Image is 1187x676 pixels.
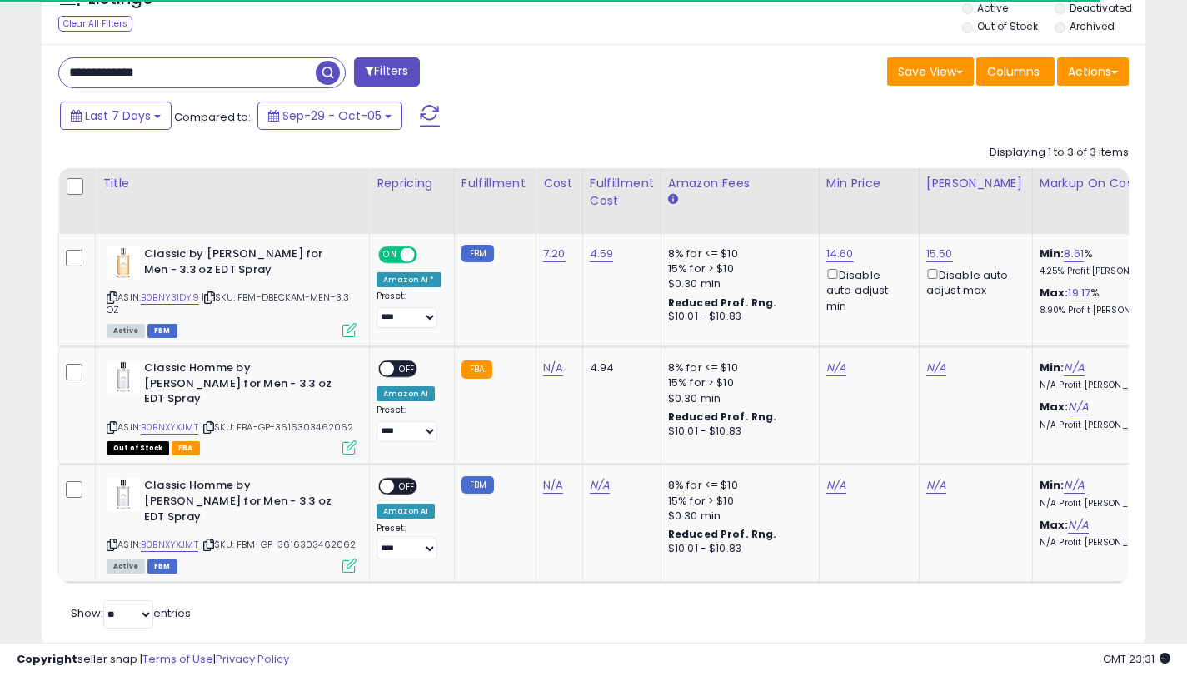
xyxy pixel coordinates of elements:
[377,272,441,287] div: Amazon AI *
[107,441,169,455] span: All listings that are currently out of stock and unavailable for purchase on Amazon
[1040,537,1178,549] p: N/A Profit [PERSON_NAME]
[144,360,347,411] b: Classic Homme by [PERSON_NAME] for Men - 3.3 oz EDT Spray
[668,478,806,493] div: 8% for <= $10
[668,509,806,524] div: $0.30 min
[1040,498,1178,509] p: N/A Profit [PERSON_NAME]
[987,63,1040,80] span: Columns
[926,360,946,376] a: N/A
[1040,246,1178,277] div: %
[257,102,402,130] button: Sep-29 - Oct-05
[1040,477,1065,493] b: Min:
[543,175,576,192] div: Cost
[1040,266,1178,277] p: 4.25% Profit [PERSON_NAME]
[107,478,357,570] div: ASIN:
[107,360,140,394] img: 31rkreXKKwL._SL40_.jpg
[668,246,806,261] div: 8% for <= $10
[394,480,421,494] span: OFF
[461,360,492,379] small: FBA
[926,175,1025,192] div: [PERSON_NAME]
[668,175,812,192] div: Amazon Fees
[543,246,566,262] a: 7.20
[107,478,140,511] img: 31rkreXKKwL._SL40_.jpg
[1103,651,1170,667] span: 2025-10-13 23:31 GMT
[668,261,806,276] div: 15% for > $10
[17,652,289,668] div: seller snap | |
[668,410,777,424] b: Reduced Prof. Rng.
[461,175,529,192] div: Fulfillment
[543,477,563,494] a: N/A
[1057,57,1129,86] button: Actions
[1040,399,1069,415] b: Max:
[147,324,177,338] span: FBM
[590,360,648,375] div: 4.94
[141,420,198,435] a: B0BNXYXJMT
[668,360,806,375] div: 8% for <= $10
[461,245,494,262] small: FBM
[377,504,435,519] div: Amazon AI
[1040,305,1178,316] p: 8.90% Profit [PERSON_NAME]
[926,246,953,262] a: 15.50
[1064,477,1084,494] a: N/A
[17,651,77,667] strong: Copyright
[590,175,654,210] div: Fulfillment Cost
[201,538,357,551] span: | SKU: FBM-GP-3616303462062
[977,1,1008,15] label: Active
[107,291,349,316] span: | SKU: FBM-DBECKAM-MEN-3.3 OZ
[141,538,198,552] a: B0BNXYXJMT
[172,441,200,455] span: FBA
[826,175,912,192] div: Min Price
[1040,175,1184,192] div: Markup on Cost
[668,391,806,406] div: $0.30 min
[1068,399,1088,415] a: N/A
[1040,517,1069,533] b: Max:
[102,175,362,192] div: Title
[1070,19,1115,33] label: Archived
[668,425,806,439] div: $10.01 - $10.83
[826,360,846,376] a: N/A
[668,542,806,556] div: $10.01 - $10.83
[1040,286,1178,316] div: %
[107,324,145,338] span: All listings currently available for purchase on Amazon
[380,248,401,262] span: ON
[668,296,777,310] b: Reduced Prof. Rng.
[926,266,1020,298] div: Disable auto adjust max
[354,57,419,87] button: Filters
[141,291,199,305] a: B0BNY31DY9
[377,175,447,192] div: Repricing
[282,107,382,124] span: Sep-29 - Oct-05
[1040,360,1065,375] b: Min:
[1040,285,1069,301] b: Max:
[107,559,145,574] span: All listings currently available for purchase on Amazon
[174,109,251,125] span: Compared to:
[377,291,441,328] div: Preset:
[415,248,441,262] span: OFF
[668,494,806,509] div: 15% for > $10
[826,266,906,314] div: Disable auto adjust min
[107,246,357,336] div: ASIN:
[201,420,354,434] span: | SKU: FBA-GP-3616303462062
[85,107,151,124] span: Last 7 Days
[1068,517,1088,534] a: N/A
[668,527,777,541] b: Reduced Prof. Rng.
[377,386,435,401] div: Amazon AI
[144,478,347,529] b: Classic Homme by [PERSON_NAME] for Men - 3.3 oz EDT Spray
[887,57,974,86] button: Save View
[144,246,347,281] b: Classic by [PERSON_NAME] for Men - 3.3 oz EDT Spray
[1064,360,1084,376] a: N/A
[394,362,421,376] span: OFF
[107,246,140,280] img: 313KofHyMjL._SL40_.jpg
[976,57,1055,86] button: Columns
[926,477,946,494] a: N/A
[107,360,357,453] div: ASIN:
[58,16,132,32] div: Clear All Filters
[590,246,614,262] a: 4.59
[668,276,806,291] div: $0.30 min
[1068,285,1090,301] a: 19.17
[60,102,172,130] button: Last 7 Days
[71,605,191,621] span: Show: entries
[826,246,854,262] a: 14.60
[590,477,610,494] a: N/A
[142,651,213,667] a: Terms of Use
[1040,380,1178,391] p: N/A Profit [PERSON_NAME]
[377,405,441,442] div: Preset:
